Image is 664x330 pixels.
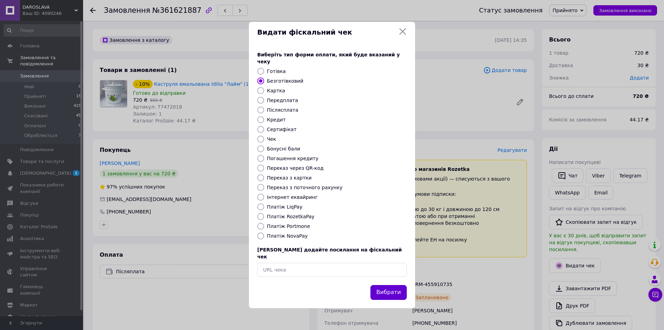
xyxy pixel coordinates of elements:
label: Передплата [267,98,298,103]
label: Картка [267,88,285,93]
input: URL чека [257,263,407,277]
span: Виберіть тип форми оплати, який буде вказаний у чеку [257,52,400,64]
label: Чек [267,136,276,142]
label: Платіж Portmone [267,223,310,229]
span: [PERSON_NAME] додайте посилання на фіскальний чек [257,247,402,259]
label: Кредит [267,117,286,122]
label: Сертифікат [267,127,297,132]
label: Післясплата [267,107,298,113]
label: Платіж NovaPay [267,233,308,239]
label: Платіж LiqPay [267,204,302,210]
label: Безготівковий [267,78,303,84]
span: Видати фіскальний чек [257,27,396,37]
label: Переказ через QR-код [267,165,324,171]
label: Погашення кредиту [267,156,318,161]
label: Платіж RozetkaPay [267,214,314,219]
button: Вибрати [370,285,407,300]
label: Переказ з поточного рахунку [267,185,342,190]
label: Бонусні бали [267,146,300,152]
label: Інтернет еквайринг [267,194,318,200]
label: Переказ з картки [267,175,312,181]
label: Готівка [267,68,286,74]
